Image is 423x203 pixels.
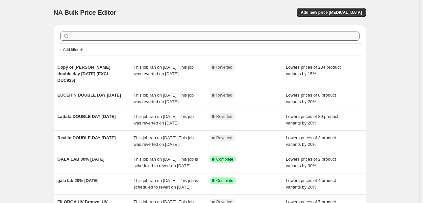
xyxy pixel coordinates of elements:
[216,135,233,141] span: Reverted
[134,93,194,104] span: This job ran on [DATE]. This job was reverted on [DATE].
[216,93,233,98] span: Reverted
[58,114,116,119] span: Lattafa DOUBLE DAY [DATE]
[134,114,194,125] span: This job ran on [DATE]. This job was reverted on [DATE].
[60,46,87,54] button: Add filter
[216,157,233,162] span: Complete
[286,93,336,104] span: Lowers prices of 8 product variants by 20%
[58,135,116,140] span: Revilin DOUBLE DAY [DATE]
[58,178,99,183] span: gala lab 20% [DATE]
[297,8,366,17] button: Add new price [MEDICAL_DATA]
[286,65,341,76] span: Lowers prices of 234 product variants by 15%
[58,65,111,83] span: Copy of [PERSON_NAME] double day [DATE] (EXCL DUC925)
[134,65,194,76] span: This job ran on [DATE]. This job was reverted on [DATE].
[216,114,233,119] span: Reverted
[286,178,336,190] span: Lowers prices of 4 product variants by 20%
[54,9,116,16] span: NA Bulk Price Editor
[58,93,121,98] span: EUCERIN DOUBLE DAY [DATE]
[134,178,198,190] span: This job ran on [DATE]. This job is scheduled to revert on [DATE].
[301,10,362,15] span: Add new price [MEDICAL_DATA]
[286,135,336,147] span: Lowers prices of 3 product variants by 20%
[63,47,79,52] span: Add filter
[216,178,233,183] span: Complete
[286,114,338,125] span: Lowers prices of 89 product variants by 20%
[134,157,198,168] span: This job ran on [DATE]. This job is scheduled to revert on [DATE].
[286,157,336,168] span: Lowers prices of 2 product variants by 30%
[58,157,105,162] span: GALA LAB 30% [DATE]
[134,135,194,147] span: This job ran on [DATE]. This job was reverted on [DATE].
[216,65,233,70] span: Reverted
